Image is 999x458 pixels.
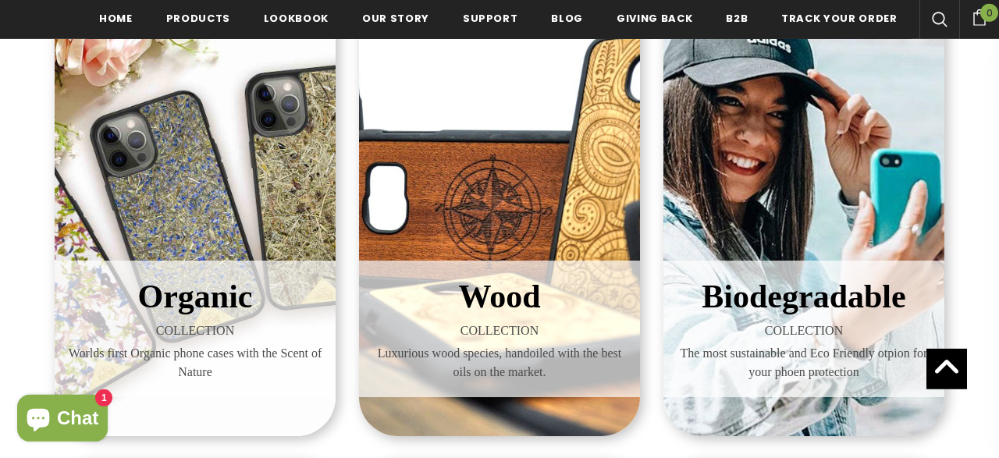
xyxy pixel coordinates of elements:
[458,279,540,314] span: Wood
[675,344,933,382] span: The most sustainable and Eco Friendly otpion for your phoen protection
[617,11,692,26] span: Giving back
[66,344,324,382] span: Worlds first Organic phone cases with the Scent of Nature
[166,11,230,26] span: Products
[371,344,628,382] span: Luxurious wood species, handoiled with the best oils on the market.
[675,321,933,340] span: COLLECTION
[264,11,329,26] span: Lookbook
[726,11,748,26] span: B2B
[959,7,999,26] a: 0
[362,11,429,26] span: Our Story
[702,279,905,314] span: Biodegradable
[66,321,324,340] span: COLLECTION
[781,11,897,26] span: Track your order
[138,279,253,314] span: Organic
[551,11,583,26] span: Blog
[99,11,133,26] span: Home
[980,4,998,22] span: 0
[371,321,628,340] span: COLLECTION
[463,11,518,26] span: support
[12,395,112,446] inbox-online-store-chat: Shopify online store chat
